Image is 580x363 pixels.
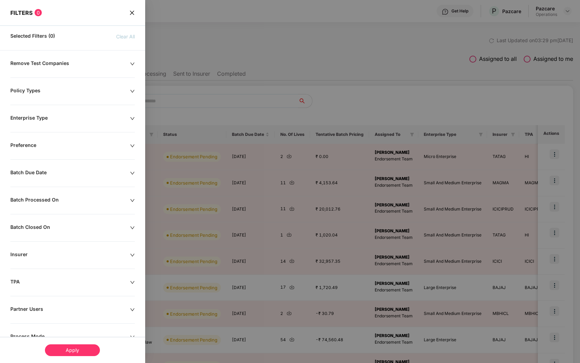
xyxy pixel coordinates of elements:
[10,115,130,122] div: Enterprise Type
[10,306,130,314] div: Partner Users
[130,143,135,148] span: down
[35,9,42,16] span: 0
[130,335,135,339] span: down
[130,253,135,258] span: down
[10,279,130,286] div: TPA
[10,197,130,204] div: Batch Processed On
[130,171,135,176] span: down
[10,60,130,68] div: Remove Test Companies
[130,89,135,94] span: down
[10,251,130,259] div: Insurer
[10,224,130,232] div: Batch Closed On
[10,33,55,40] span: Selected Filters (0)
[10,87,130,95] div: Policy Types
[130,280,135,285] span: down
[10,169,130,177] div: Batch Due Date
[10,333,130,341] div: Process Mode
[45,344,100,356] div: Apply
[130,307,135,312] span: down
[10,9,33,16] span: FILTERS
[116,33,135,40] span: Clear All
[130,225,135,230] span: down
[130,198,135,203] span: down
[130,116,135,121] span: down
[129,9,135,16] span: close
[10,142,130,150] div: Preference
[130,62,135,66] span: down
